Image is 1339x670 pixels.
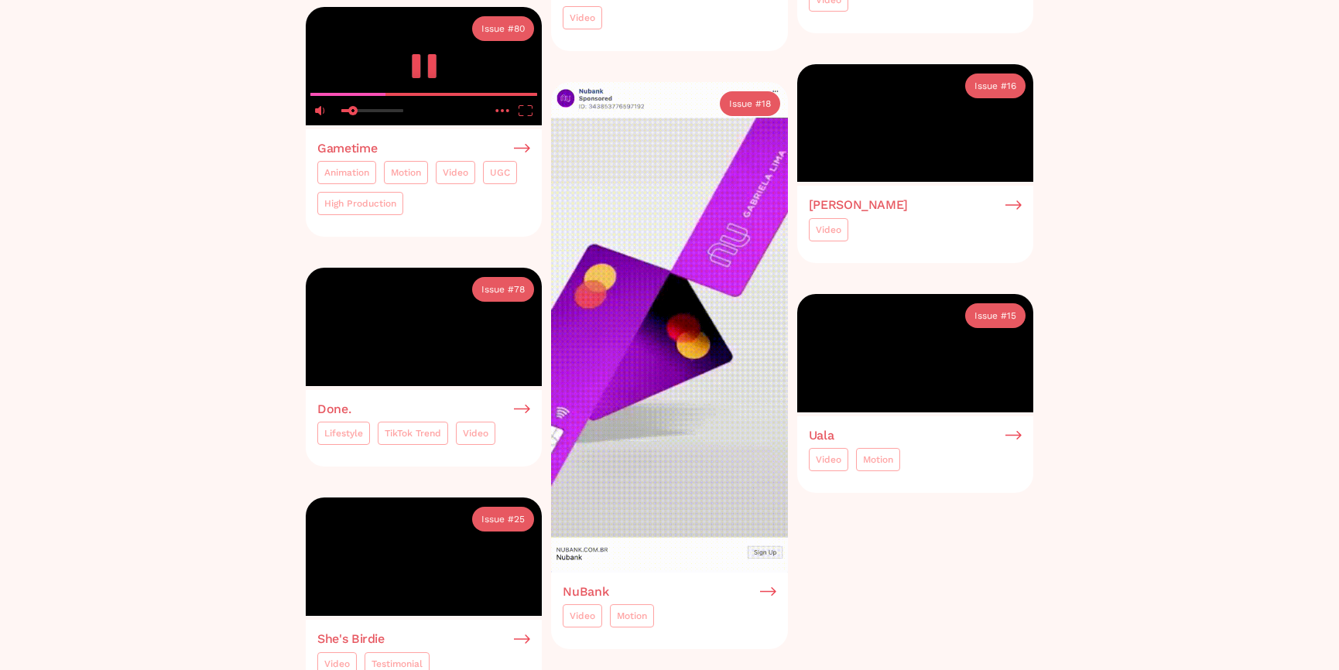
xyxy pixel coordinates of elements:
[385,426,441,441] div: TikTok Trend
[514,511,525,527] div: 25
[563,6,602,29] a: Video
[965,73,1026,98] a: Issue #16
[472,16,534,41] a: Issue #80
[563,585,776,599] a: NuBank
[324,196,396,211] div: High Production
[481,21,514,36] div: Issue #
[317,192,403,215] a: High Production
[816,222,841,238] div: Video
[617,608,647,624] div: Motion
[809,429,834,443] h3: Uala
[391,165,421,180] div: Motion
[965,303,1026,328] a: Issue #15
[816,452,841,467] div: Video
[809,218,848,241] a: Video
[720,91,780,116] a: Issue #18
[317,632,530,646] a: She's Birdie
[317,632,385,646] h3: She's Birdie
[974,78,1007,94] div: Issue #
[570,608,595,624] div: Video
[384,161,428,184] a: Motion
[729,96,762,111] div: Issue #
[317,161,376,184] a: Animation
[974,308,1007,323] div: Issue #
[1007,308,1016,323] div: 15
[809,448,848,471] a: Video
[809,198,1022,212] a: [PERSON_NAME]
[472,277,534,302] a: Issue #78
[809,198,908,212] h3: [PERSON_NAME]
[570,10,595,26] div: Video
[317,402,351,416] h3: Done.
[563,604,602,627] a: Video
[317,142,530,156] a: Gametime
[317,422,370,445] a: Lifestyle
[762,96,771,111] div: 18
[443,165,468,180] div: Video
[514,282,525,297] div: 78
[436,161,475,184] a: Video
[317,402,530,416] a: Done.
[490,165,510,180] div: UGC
[563,585,608,599] h3: NuBank
[856,448,900,471] a: Motion
[317,142,377,156] h3: Gametime
[1007,78,1016,94] div: 16
[481,282,514,297] div: Issue #
[483,161,517,184] a: UGC
[324,165,369,180] div: Animation
[610,604,654,627] a: Motion
[472,507,534,532] a: Issue #25
[514,21,525,36] div: 80
[863,452,893,467] div: Motion
[463,426,488,441] div: Video
[809,429,1022,443] a: Uala
[378,422,448,445] a: TikTok Trend
[456,422,495,445] a: Video
[324,426,363,441] div: Lifestyle
[481,511,514,527] div: Issue #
